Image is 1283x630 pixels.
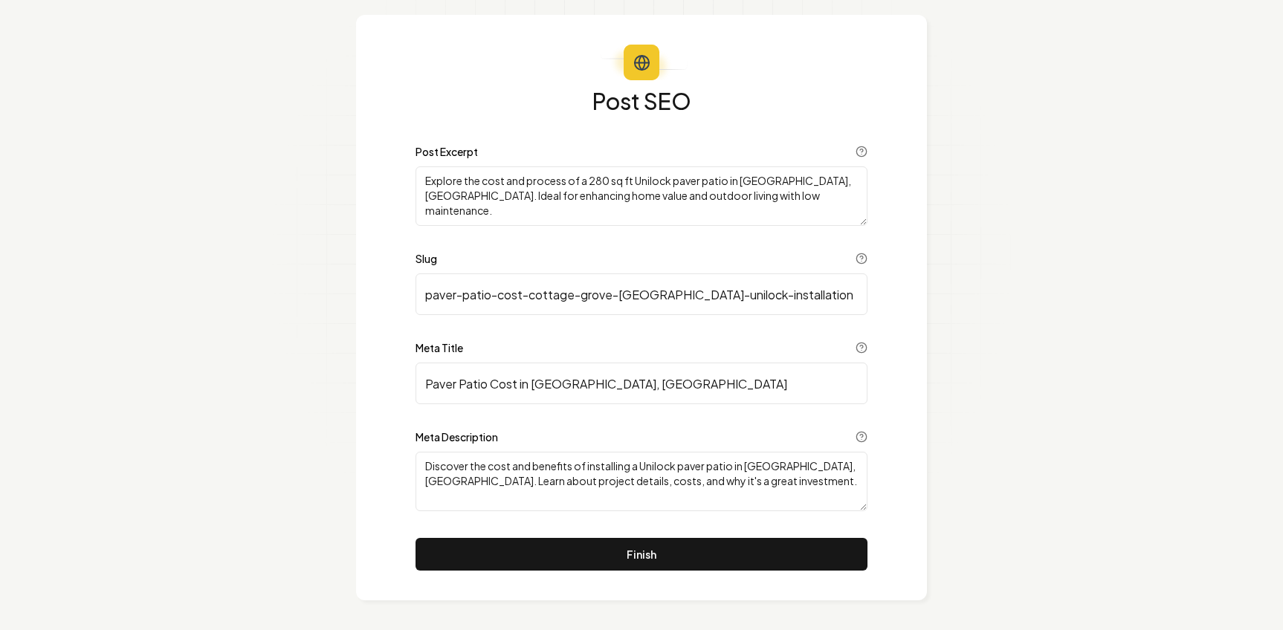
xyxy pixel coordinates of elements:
button: Finish [416,538,867,571]
label: Slug [416,253,437,264]
label: Meta Description [416,432,498,442]
textarea: Discover the cost and benefits of installing a Unilock paver patio in [GEOGRAPHIC_DATA], [GEOGRAP... [416,452,867,511]
label: Post Excerpt [416,146,478,157]
h1: Post SEO [416,89,867,113]
label: Meta Title [416,342,463,353]
textarea: Explore the cost and process of a 280 sq ft Unilock paver patio in [GEOGRAPHIC_DATA], [GEOGRAPHIC... [416,166,867,226]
